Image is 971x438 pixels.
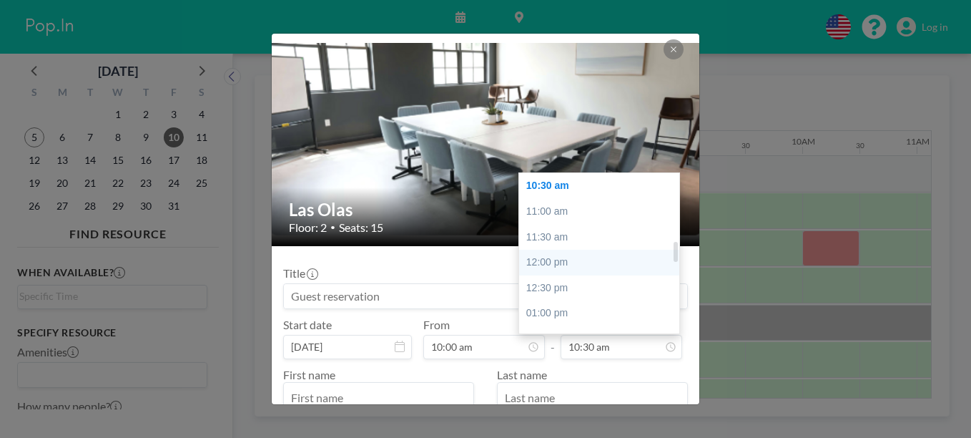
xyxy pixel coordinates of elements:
[551,323,555,354] span: -
[519,225,686,250] div: 11:30 am
[519,301,686,326] div: 01:00 pm
[283,266,317,281] label: Title
[283,318,332,332] label: Start date
[283,368,335,381] label: First name
[519,173,686,199] div: 10:30 am
[519,326,686,352] div: 01:30 pm
[497,368,547,381] label: Last name
[519,199,686,225] div: 11:00 am
[330,222,335,233] span: •
[272,43,701,236] img: 537.png
[498,386,687,410] input: Last name
[289,220,327,235] span: Floor: 2
[519,276,686,301] div: 12:30 pm
[284,386,473,410] input: First name
[339,220,383,235] span: Seats: 15
[423,318,450,332] label: From
[289,199,684,220] h2: Las Olas
[519,250,686,276] div: 12:00 pm
[284,284,687,308] input: Guest reservation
